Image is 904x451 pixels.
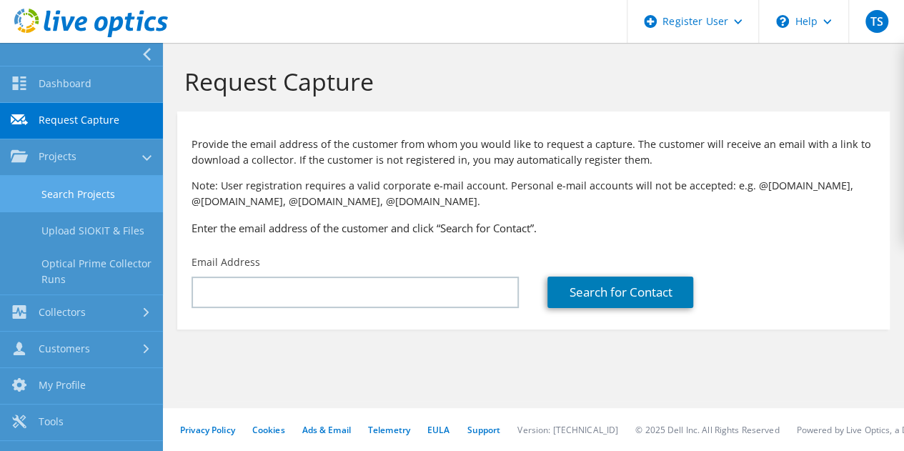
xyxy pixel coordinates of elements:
a: Support [467,424,500,436]
a: Privacy Policy [180,424,235,436]
a: Telemetry [368,424,410,436]
li: © 2025 Dell Inc. All Rights Reserved [635,424,779,436]
li: Version: [TECHNICAL_ID] [517,424,618,436]
a: Ads & Email [302,424,351,436]
label: Email Address [192,255,260,269]
span: TS [865,10,888,33]
h1: Request Capture [184,66,875,96]
a: EULA [427,424,449,436]
a: Search for Contact [547,277,693,308]
p: Provide the email address of the customer from whom you would like to request a capture. The cust... [192,137,875,168]
h3: Enter the email address of the customer and click “Search for Contact”. [192,220,875,236]
a: Cookies [252,424,285,436]
p: Note: User registration requires a valid corporate e-mail account. Personal e-mail accounts will ... [192,178,875,209]
svg: \n [776,15,789,28]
